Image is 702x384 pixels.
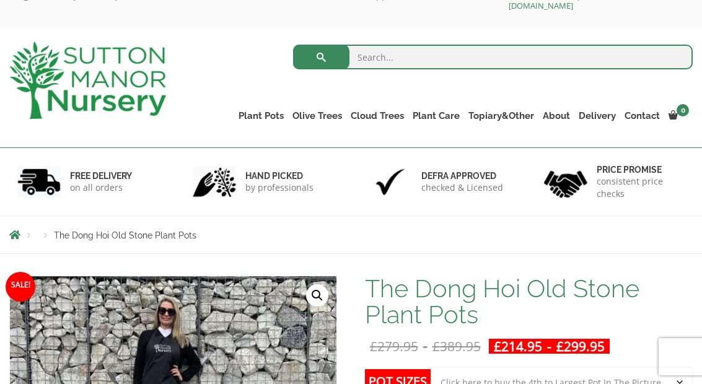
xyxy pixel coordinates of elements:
[369,166,412,198] img: 3.jpg
[288,107,346,124] a: Olive Trees
[677,104,689,116] span: 0
[245,170,314,181] h6: hand picked
[193,166,236,198] img: 2.jpg
[620,107,664,124] a: Contact
[70,181,132,194] p: on all orders
[365,339,486,354] del: -
[597,175,685,200] p: consistent price checks
[464,107,538,124] a: Topiary&Other
[306,284,328,307] a: View full-screen image gallery
[556,338,605,355] bdi: 299.95
[245,181,314,194] p: by professionals
[54,230,196,240] span: The Dong Hoi Old Stone Plant Pots
[538,107,574,124] a: About
[494,338,542,355] bdi: 214.95
[9,41,166,119] img: logo
[293,45,693,69] input: Search...
[421,181,503,194] p: checked & Licensed
[421,170,503,181] h6: Defra approved
[346,107,408,124] a: Cloud Trees
[597,164,685,175] h6: Price promise
[365,276,693,328] h1: The Dong Hoi Old Stone Plant Pots
[9,230,693,240] nav: Breadcrumbs
[6,272,35,302] span: Sale!
[432,338,440,355] span: £
[408,107,464,124] a: Plant Care
[489,339,610,354] ins: -
[17,166,61,198] img: 1.jpg
[556,338,564,355] span: £
[370,338,377,355] span: £
[494,338,501,355] span: £
[70,170,132,181] h6: FREE DELIVERY
[234,107,288,124] a: Plant Pots
[544,163,587,201] img: 4.jpg
[432,338,481,355] bdi: 389.95
[370,338,418,355] bdi: 279.95
[664,107,693,124] a: 0
[574,107,620,124] a: Delivery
